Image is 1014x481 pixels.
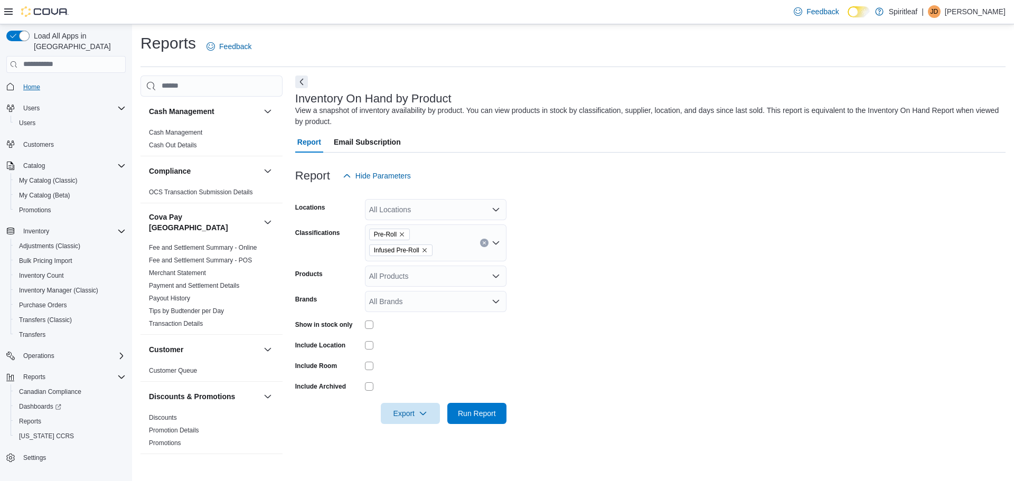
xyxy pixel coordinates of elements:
button: Catalog [19,159,49,172]
button: Inventory Manager (Classic) [11,283,130,298]
button: Cash Management [149,106,259,117]
button: Reports [2,370,130,384]
span: Feedback [219,41,251,52]
label: Include Location [295,341,345,350]
button: Bulk Pricing Import [11,253,130,268]
a: Promotions [15,204,55,216]
span: Users [19,102,126,115]
div: Compliance [140,186,283,203]
button: Home [2,79,130,95]
button: Customer [149,344,259,355]
span: Cash Out Details [149,141,197,149]
div: Customer [140,364,283,381]
span: Export [387,403,434,424]
a: Payment and Settlement Details [149,282,239,289]
span: Catalog [23,162,45,170]
button: Export [381,403,440,424]
span: Dashboards [19,402,61,411]
p: | [922,5,924,18]
span: Inventory Count [19,271,64,280]
span: Users [23,104,40,112]
a: My Catalog (Classic) [15,174,82,187]
a: Feedback [790,1,843,22]
span: Reports [15,415,126,428]
span: Pre-Roll [374,229,397,240]
span: Dashboards [15,400,126,413]
button: Inventory [19,225,53,238]
a: Dashboards [11,399,130,414]
a: Merchant Statement [149,269,206,277]
a: Fee and Settlement Summary - Online [149,244,257,251]
a: Bulk Pricing Import [15,254,77,267]
h3: Discounts & Promotions [149,391,235,402]
span: Purchase Orders [19,301,67,309]
div: Discounts & Promotions [140,411,283,454]
a: Dashboards [15,400,65,413]
button: Cova Pay [GEOGRAPHIC_DATA] [149,212,259,233]
span: Transfers (Classic) [15,314,126,326]
span: Adjustments (Classic) [19,242,80,250]
button: Open list of options [492,205,500,214]
a: Users [15,117,40,129]
a: Promotion Details [149,427,199,434]
span: Promotions [15,204,126,216]
button: Hide Parameters [339,165,415,186]
span: Inventory [23,227,49,235]
span: Canadian Compliance [19,388,81,396]
span: Adjustments (Classic) [15,240,126,252]
p: [PERSON_NAME] [945,5,1006,18]
span: Discounts [149,413,177,422]
span: Reports [19,417,41,426]
span: Customers [23,140,54,149]
span: Customers [19,138,126,151]
button: [US_STATE] CCRS [11,429,130,444]
button: Compliance [261,165,274,177]
button: Purchase Orders [11,298,130,313]
span: Run Report [458,408,496,419]
img: Cova [21,6,69,17]
button: Next [295,76,308,88]
a: Customers [19,138,58,151]
div: Cash Management [140,126,283,156]
span: Customer Queue [149,366,197,375]
a: Transaction Details [149,320,203,327]
span: Inventory Manager (Classic) [19,286,98,295]
a: My Catalog (Beta) [15,189,74,202]
button: Transfers (Classic) [11,313,130,327]
label: Include Archived [295,382,346,391]
button: Reports [19,371,50,383]
button: Inventory Count [11,268,130,283]
span: Payout History [149,294,190,303]
span: Users [19,119,35,127]
button: Catalog [2,158,130,173]
a: Transfers [15,328,50,341]
span: Bulk Pricing Import [15,254,126,267]
button: Users [19,102,44,115]
a: [US_STATE] CCRS [15,430,78,442]
a: Payout History [149,295,190,302]
a: Promotions [149,439,181,447]
a: Canadian Compliance [15,385,86,398]
a: Fee and Settlement Summary - POS [149,257,252,264]
span: Transaction Details [149,319,203,328]
div: Jason D [928,5,941,18]
span: Canadian Compliance [15,385,126,398]
span: JD [931,5,938,18]
span: Home [19,80,126,93]
label: Show in stock only [295,320,353,329]
span: Home [23,83,40,91]
a: Inventory Count [15,269,68,282]
span: Settings [19,451,126,464]
span: Infused Pre-Roll [369,244,433,256]
button: Discounts & Promotions [149,391,259,402]
h1: Reports [140,33,196,54]
span: My Catalog (Classic) [19,176,78,185]
span: [US_STATE] CCRS [19,432,74,440]
a: Home [19,81,44,93]
button: Operations [19,350,59,362]
button: Users [2,101,130,116]
span: Reports [23,373,45,381]
span: Bulk Pricing Import [19,257,72,265]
